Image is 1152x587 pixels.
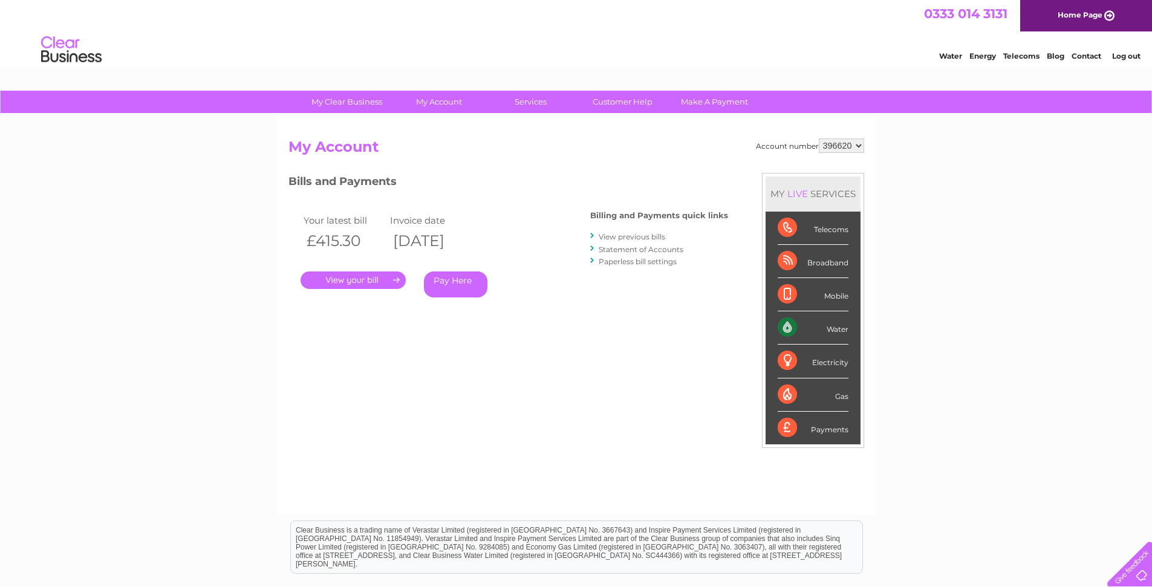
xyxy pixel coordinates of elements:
[785,188,810,199] div: LIVE
[481,91,581,113] a: Services
[778,212,848,245] div: Telecoms
[766,177,861,211] div: MY SERVICES
[969,51,996,60] a: Energy
[590,211,728,220] h4: Billing and Payments quick links
[756,138,864,153] div: Account number
[288,173,728,194] h3: Bills and Payments
[778,245,848,278] div: Broadband
[301,229,388,253] th: £415.30
[778,278,848,311] div: Mobile
[665,91,764,113] a: Make A Payment
[778,378,848,412] div: Gas
[599,232,665,241] a: View previous bills
[291,7,862,59] div: Clear Business is a trading name of Verastar Limited (registered in [GEOGRAPHIC_DATA] No. 3667643...
[1003,51,1040,60] a: Telecoms
[297,91,397,113] a: My Clear Business
[1112,51,1141,60] a: Log out
[424,271,487,297] a: Pay Here
[288,138,864,161] h2: My Account
[387,229,474,253] th: [DATE]
[1047,51,1064,60] a: Blog
[778,311,848,345] div: Water
[1072,51,1101,60] a: Contact
[573,91,672,113] a: Customer Help
[924,6,1007,21] a: 0333 014 3131
[778,345,848,378] div: Electricity
[939,51,962,60] a: Water
[387,212,474,229] td: Invoice date
[41,31,102,68] img: logo.png
[389,91,489,113] a: My Account
[778,412,848,444] div: Payments
[599,245,683,254] a: Statement of Accounts
[301,212,388,229] td: Your latest bill
[301,271,406,289] a: .
[599,257,677,266] a: Paperless bill settings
